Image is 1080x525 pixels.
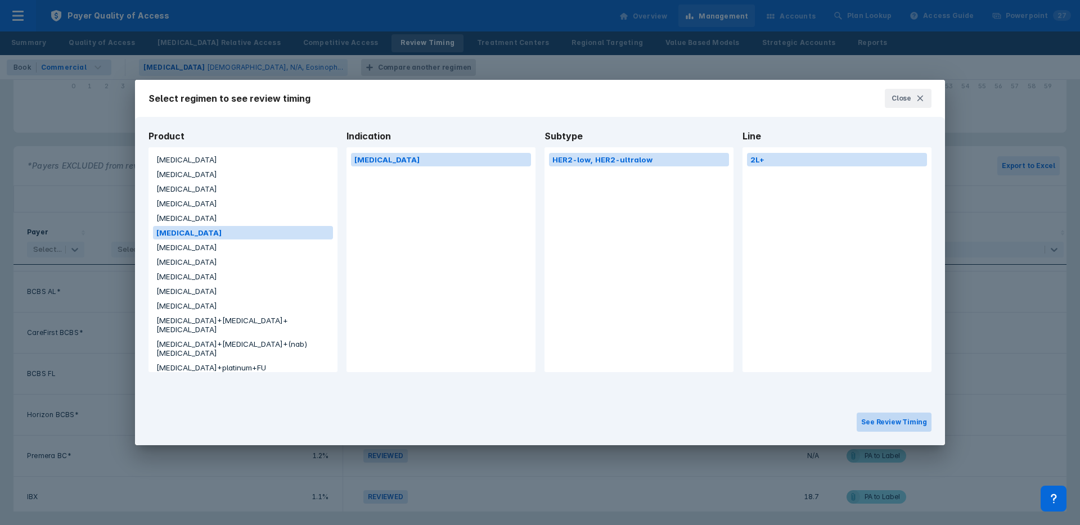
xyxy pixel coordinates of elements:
[549,153,729,166] button: HER2-low, HER2-ultralow
[857,413,931,432] button: See Review Timing
[1041,486,1066,512] div: Contact Support
[351,153,531,166] button: [MEDICAL_DATA]
[153,255,333,269] button: [MEDICAL_DATA]
[153,314,333,336] button: [MEDICAL_DATA]+[MEDICAL_DATA]+[MEDICAL_DATA]
[153,299,333,313] button: [MEDICAL_DATA]
[153,197,333,210] button: [MEDICAL_DATA]
[540,130,738,142] span: Subtype
[885,89,931,108] button: Close
[153,241,333,254] button: [MEDICAL_DATA]
[342,130,540,142] span: Indication
[153,211,333,225] button: [MEDICAL_DATA]
[153,284,333,298] button: [MEDICAL_DATA]
[892,93,911,103] span: Close
[153,168,333,181] button: [MEDICAL_DATA]
[153,182,333,196] button: [MEDICAL_DATA]
[153,226,333,239] button: [MEDICAL_DATA]
[144,130,342,142] span: Product
[747,153,927,166] button: 2L+
[148,93,310,104] span: Select regimen to see review timing
[738,130,936,142] span: Line
[153,270,333,283] button: [MEDICAL_DATA]
[153,361,333,374] button: [MEDICAL_DATA]+platinum+FU
[153,337,333,360] button: [MEDICAL_DATA]+[MEDICAL_DATA]+(nab)[MEDICAL_DATA]
[153,153,333,166] button: [MEDICAL_DATA]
